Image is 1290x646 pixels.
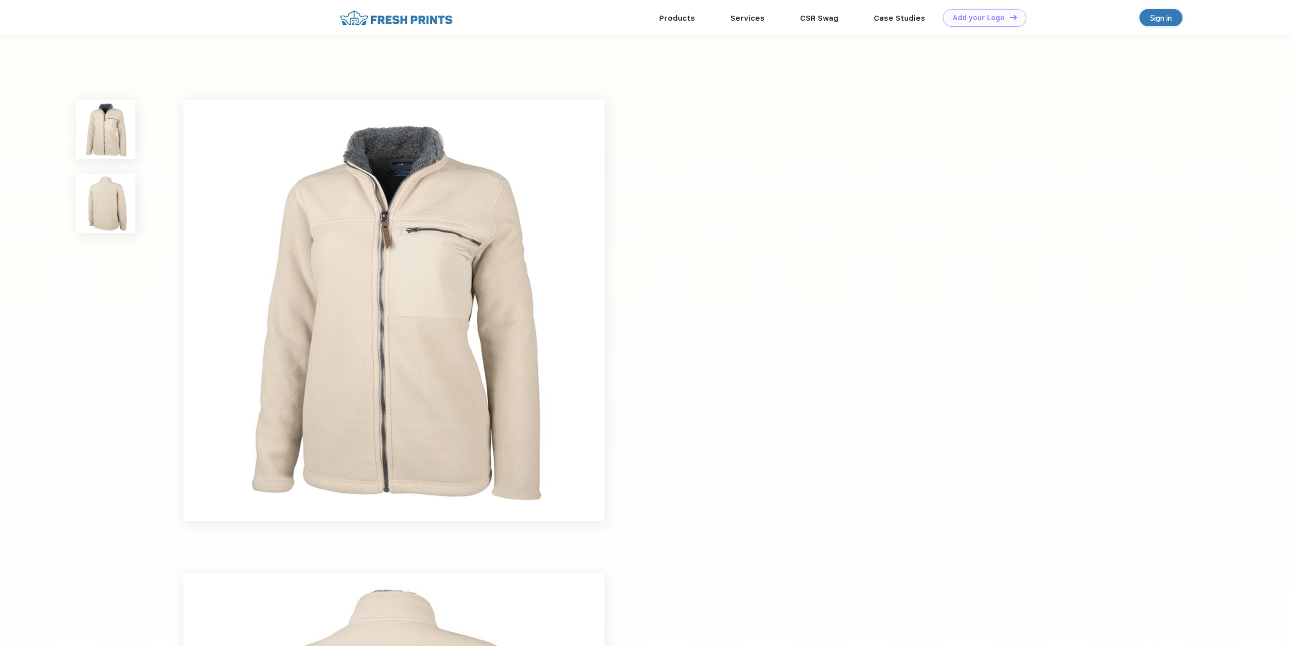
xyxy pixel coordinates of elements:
[1139,9,1182,26] a: Sign in
[953,14,1005,22] div: Add your Logo
[1010,15,1017,20] img: DT
[659,14,695,23] a: Products
[1150,12,1172,24] div: Sign in
[76,100,135,159] img: func=resize&h=100
[337,9,456,27] img: fo%20logo%202.webp
[183,100,605,521] img: func=resize&h=640
[76,174,135,233] img: func=resize&h=100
